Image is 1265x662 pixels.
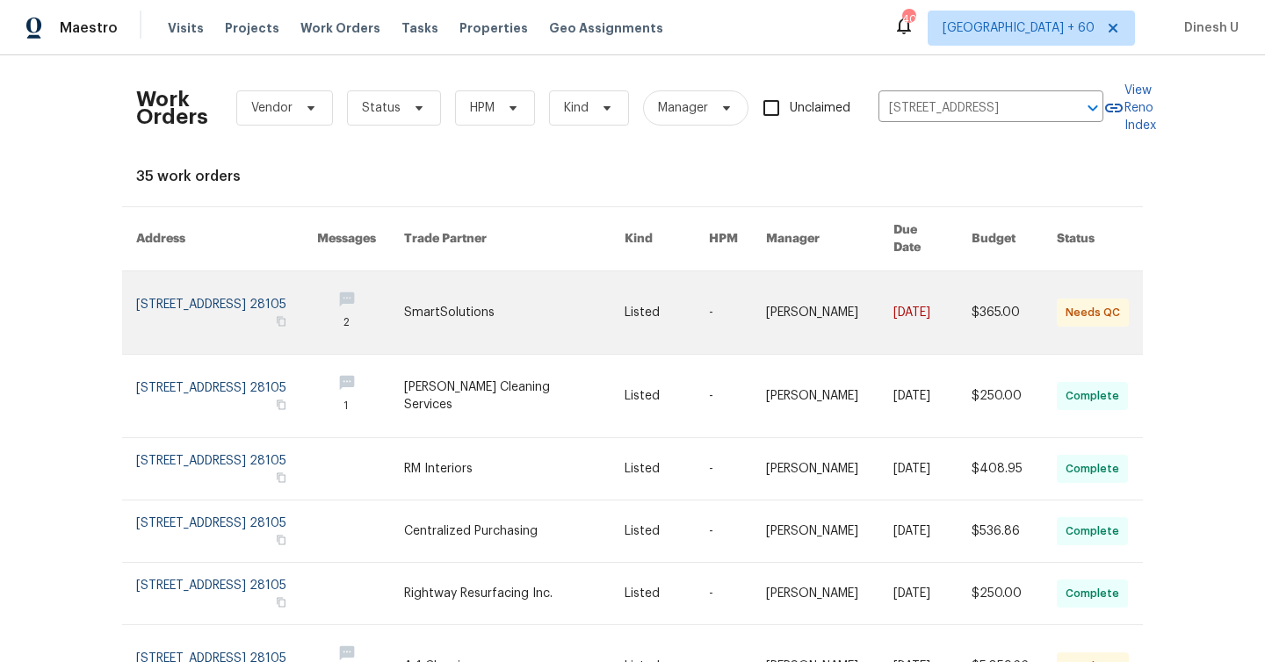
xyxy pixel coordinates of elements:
td: [PERSON_NAME] [752,355,879,438]
a: View Reno Index [1103,82,1156,134]
h2: Work Orders [136,90,208,126]
span: Properties [459,19,528,37]
th: Budget [958,207,1043,271]
td: [PERSON_NAME] [752,500,879,563]
span: Vendor [251,99,293,117]
span: Visits [168,19,204,37]
button: Open [1081,96,1105,120]
span: HPM [470,99,495,117]
span: Status [362,99,401,117]
th: HPM [695,207,752,271]
span: Dinesh U [1177,19,1239,37]
td: Listed [611,355,695,438]
td: Rightway Resurfacing Inc. [390,563,611,625]
span: Projects [225,19,279,37]
div: 35 work orders [136,168,1129,185]
td: - [695,271,752,355]
td: RM Interiors [390,438,611,500]
span: [GEOGRAPHIC_DATA] + 60 [943,19,1095,37]
td: [PERSON_NAME] [752,271,879,355]
td: SmartSolutions [390,271,611,355]
span: Geo Assignments [549,19,663,37]
span: Kind [564,99,589,117]
td: Centralized Purchasing [390,500,611,563]
td: [PERSON_NAME] [752,563,879,625]
td: Listed [611,271,695,355]
button: Copy Address [273,397,289,413]
th: Address [122,207,303,271]
td: - [695,563,752,625]
button: Copy Address [273,313,289,329]
span: Tasks [401,22,438,34]
span: Maestro [60,19,118,37]
th: Trade Partner [390,207,611,271]
td: [PERSON_NAME] Cleaning Services [390,355,611,438]
button: Copy Address [273,594,289,610]
input: Enter in an address [878,95,1054,122]
button: Copy Address [273,532,289,548]
td: [PERSON_NAME] [752,438,879,500]
span: Work Orders [300,19,380,37]
td: Listed [611,563,695,625]
button: Copy Address [273,470,289,486]
td: - [695,438,752,500]
span: Manager [658,99,708,117]
td: - [695,355,752,438]
th: Kind [611,207,695,271]
div: 405 [902,11,914,28]
th: Due Date [879,207,958,271]
th: Manager [752,207,879,271]
span: Unclaimed [790,99,850,118]
th: Status [1043,207,1143,271]
td: - [695,500,752,563]
td: Listed [611,438,695,500]
td: Listed [611,500,695,563]
th: Messages [303,207,390,271]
